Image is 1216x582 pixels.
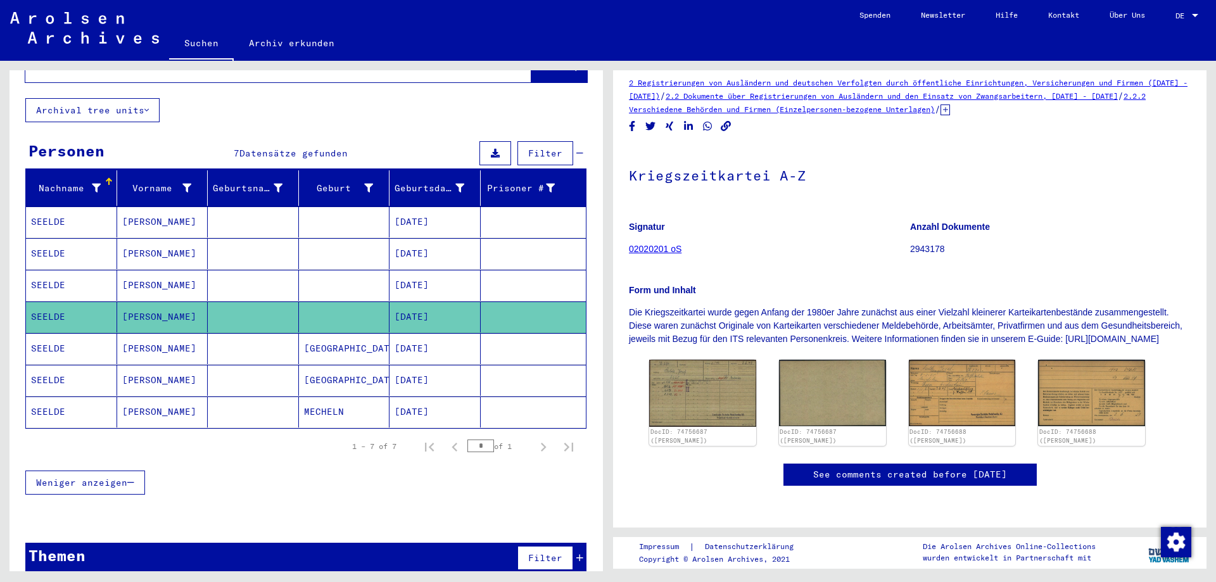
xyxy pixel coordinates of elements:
span: Filter [528,552,562,564]
b: Signatur [629,222,665,232]
img: 001.jpg [649,360,756,426]
mat-cell: [DATE] [389,238,481,269]
div: 1 – 7 of 7 [352,441,396,452]
mat-cell: [PERSON_NAME] [117,333,208,364]
div: Geburt‏ [304,182,374,195]
a: DocID: 74756687 ([PERSON_NAME]) [650,428,707,444]
mat-cell: [PERSON_NAME] [117,301,208,332]
div: Personen [28,139,104,162]
div: Vorname [122,178,208,198]
img: yv_logo.png [1146,536,1193,568]
img: 001.jpg [909,360,1016,426]
button: Share on Facebook [626,118,639,134]
div: Geburtsdatum [395,178,480,198]
mat-cell: MECHELN [299,396,390,427]
a: DocID: 74756688 ([PERSON_NAME]) [909,428,966,444]
mat-cell: [DATE] [389,270,481,301]
mat-cell: SEELDE [26,365,117,396]
button: Archival tree units [25,98,160,122]
mat-cell: SEELDE [26,396,117,427]
a: Datenschutzerklärung [695,540,809,554]
div: Vorname [122,182,192,195]
div: Nachname [31,178,117,198]
span: Filter [528,148,562,159]
mat-cell: [DATE] [389,333,481,364]
mat-cell: [DATE] [389,206,481,237]
mat-header-cell: Prisoner # [481,170,586,206]
h1: Kriegszeitkartei A-Z [629,146,1191,202]
div: Themen [28,544,85,567]
p: wurden entwickelt in Partnerschaft mit [923,552,1096,564]
span: Datensätze gefunden [239,148,348,159]
button: Weniger anzeigen [25,471,145,495]
mat-cell: [PERSON_NAME] [117,206,208,237]
img: 002.jpg [779,360,886,426]
button: Next page [531,434,556,459]
mat-cell: [GEOGRAPHIC_DATA] [299,365,390,396]
mat-cell: [PERSON_NAME] [117,365,208,396]
mat-header-cell: Geburtsname [208,170,299,206]
img: Zustimmung ändern [1161,527,1191,557]
mat-cell: SEELDE [26,333,117,364]
button: Share on WhatsApp [701,118,714,134]
span: / [1118,90,1124,101]
mat-cell: SEELDE [26,206,117,237]
button: Share on LinkedIn [682,118,695,134]
p: Copyright © Arolsen Archives, 2021 [639,554,809,565]
a: See comments created before [DATE] [813,468,1007,481]
span: / [935,103,940,115]
div: Geburt‏ [304,178,389,198]
a: Impressum [639,540,689,554]
a: DocID: 74756688 ([PERSON_NAME]) [1039,428,1096,444]
mat-header-cell: Geburtsdatum [389,170,481,206]
button: Last page [556,434,581,459]
img: 002.jpg [1038,360,1145,426]
b: Form und Inhalt [629,285,696,295]
div: Geburtsname [213,182,282,195]
div: Nachname [31,182,101,195]
button: First page [417,434,442,459]
a: 02020201 oS [629,244,681,254]
mat-header-cell: Vorname [117,170,208,206]
a: Archiv erkunden [234,28,350,58]
button: Copy link [719,118,733,134]
button: Filter [517,546,573,570]
button: Share on Twitter [644,118,657,134]
a: 2.2 Dokumente über Registrierungen von Ausländern und den Einsatz von Zwangsarbeitern, [DATE] - [... [666,91,1118,101]
button: Previous page [442,434,467,459]
button: Filter [517,141,573,165]
mat-cell: [GEOGRAPHIC_DATA] [299,333,390,364]
mat-cell: [DATE] [389,396,481,427]
mat-cell: [DATE] [389,365,481,396]
mat-header-cell: Geburt‏ [299,170,390,206]
div: Geburtsname [213,178,298,198]
a: DocID: 74756687 ([PERSON_NAME]) [780,428,837,444]
b: Anzahl Dokumente [910,222,990,232]
div: | [639,540,809,554]
p: Die Kriegszeitkartei wurde gegen Anfang der 1980er Jahre zunächst aus einer Vielzahl kleinerer Ka... [629,306,1191,346]
span: Weniger anzeigen [36,477,127,488]
mat-cell: SEELDE [26,238,117,269]
div: of 1 [467,440,531,452]
mat-cell: SEELDE [26,301,117,332]
span: DE [1175,11,1189,20]
p: Die Arolsen Archives Online-Collections [923,541,1096,552]
div: Zustimmung ändern [1160,526,1191,557]
a: 2 Registrierungen von Ausländern und deutschen Verfolgten durch öffentliche Einrichtungen, Versic... [629,78,1187,101]
div: Prisoner # [486,178,571,198]
mat-cell: [PERSON_NAME] [117,396,208,427]
span: / [660,90,666,101]
mat-cell: [PERSON_NAME] [117,238,208,269]
mat-cell: [PERSON_NAME] [117,270,208,301]
mat-cell: SEELDE [26,270,117,301]
div: Geburtsdatum [395,182,464,195]
img: Arolsen_neg.svg [10,12,159,44]
div: Prisoner # [486,182,555,195]
a: Suchen [169,28,234,61]
span: 7 [234,148,239,159]
mat-header-cell: Nachname [26,170,117,206]
mat-cell: [DATE] [389,301,481,332]
p: 2943178 [910,243,1191,256]
button: Share on Xing [663,118,676,134]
